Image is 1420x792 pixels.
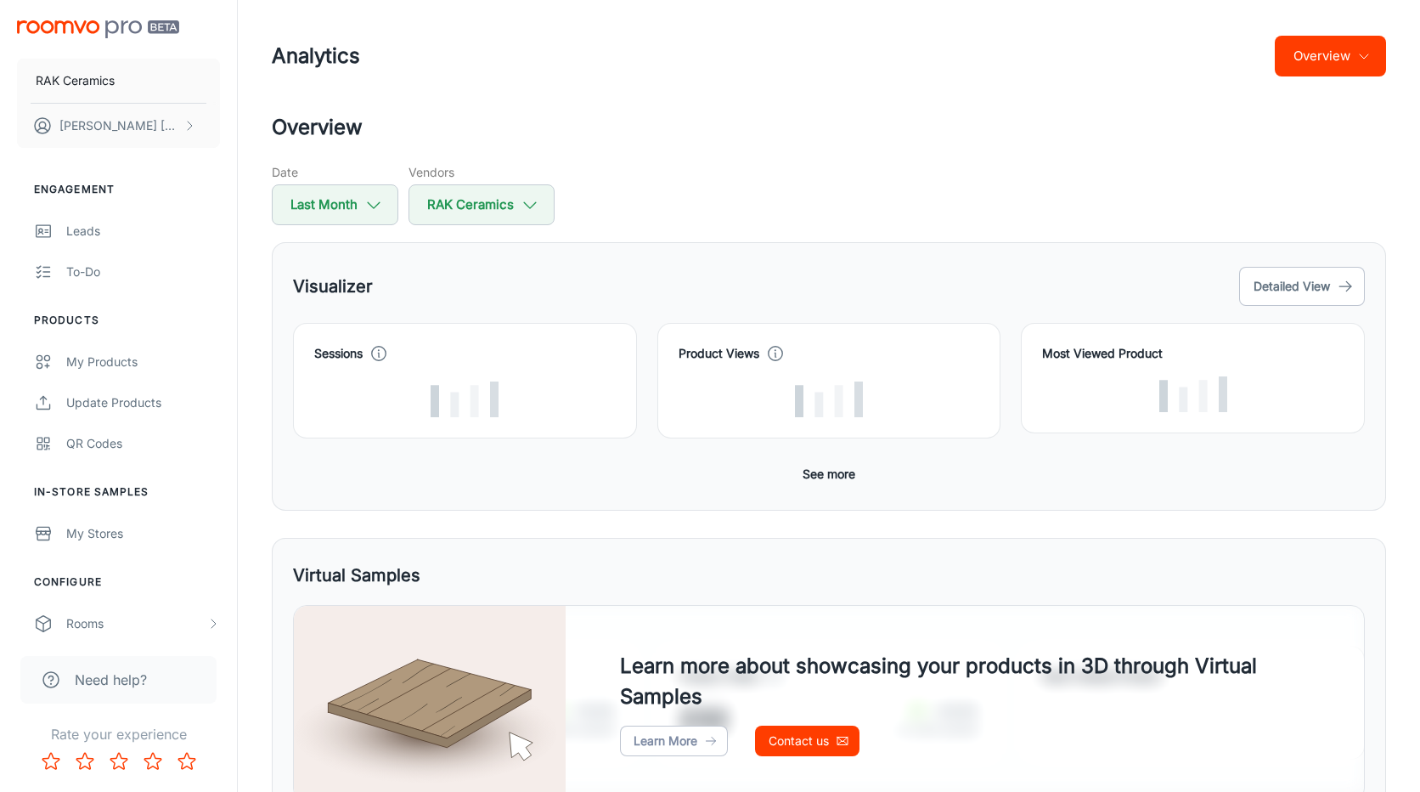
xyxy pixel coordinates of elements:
[679,344,759,363] h4: Product Views
[36,71,115,90] p: RAK Ceramics
[66,434,220,453] div: QR Codes
[755,726,859,756] a: Contact us
[409,184,555,225] button: RAK Ceramics
[314,344,363,363] h4: Sessions
[795,382,863,417] img: Loading
[17,20,179,38] img: Roomvo PRO Beta
[17,104,220,148] button: [PERSON_NAME] [PERSON_NAME]
[796,459,862,489] button: See more
[75,670,147,690] span: Need help?
[409,163,555,181] h5: Vendors
[66,263,220,281] div: To-do
[34,744,68,778] button: Rate 1 star
[66,222,220,240] div: Leads
[102,744,136,778] button: Rate 3 star
[272,112,1386,143] h2: Overview
[431,382,499,417] img: Loading
[1275,36,1386,76] button: Overview
[1239,267,1365,306] button: Detailed View
[1042,344,1344,363] h4: Most Viewed Product
[293,563,420,588] h5: Virtual Samples
[68,744,102,778] button: Rate 2 star
[59,116,179,135] p: [PERSON_NAME] [PERSON_NAME]
[620,726,728,756] a: Learn More
[272,184,398,225] button: Last Month
[66,524,220,543] div: My Stores
[136,744,170,778] button: Rate 4 star
[66,614,206,633] div: Rooms
[17,59,220,103] button: RAK Ceramics
[620,651,1310,712] h4: Learn more about showcasing your products in 3D through Virtual Samples
[272,163,398,181] h5: Date
[1159,376,1227,412] img: Loading
[66,353,220,371] div: My Products
[293,274,373,299] h5: Visualizer
[66,393,220,412] div: Update Products
[170,744,204,778] button: Rate 5 star
[14,724,223,744] p: Rate your experience
[272,41,360,71] h1: Analytics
